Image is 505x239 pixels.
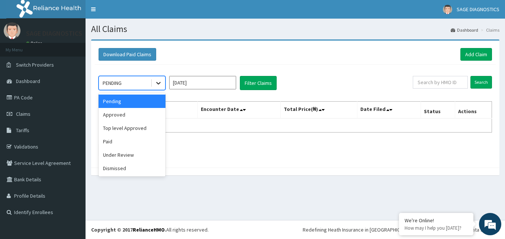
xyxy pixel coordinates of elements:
input: Search by HMO ID [413,76,468,89]
th: Actions [455,102,492,119]
img: User Image [443,5,452,14]
input: Select Month and Year [169,76,236,89]
div: Approved [99,108,165,121]
img: User Image [4,22,20,39]
input: Search [470,76,492,89]
a: RelianceHMO [133,226,165,233]
div: Redefining Heath Insurance in [GEOGRAPHIC_DATA] using Telemedicine and Data Science! [303,226,499,233]
span: Switch Providers [16,61,54,68]
th: Status [421,102,455,119]
span: SAGE DIAGNOSTICS [457,6,499,13]
a: Add Claim [460,48,492,61]
p: SAGE DIAGNOSTICS [26,30,82,37]
p: How may I help you today? [405,225,468,231]
div: We're Online! [405,217,468,224]
div: PENDING [103,79,122,87]
strong: Copyright © 2017 . [91,226,166,233]
div: Paid [99,135,165,148]
span: Dashboard [16,78,40,85]
th: Encounter Date [198,102,281,119]
a: Dashboard [451,27,478,33]
div: Under Review [99,148,165,162]
button: Download Paid Claims [99,48,156,61]
div: Dismissed [99,162,165,175]
th: Total Price(₦) [280,102,357,119]
footer: All rights reserved. [86,220,505,239]
a: Online [26,41,44,46]
th: Date Filed [357,102,421,119]
button: Filter Claims [240,76,277,90]
span: Claims [16,111,30,117]
div: Pending [99,95,165,108]
div: Top level Approved [99,121,165,135]
h1: All Claims [91,24,499,34]
li: Claims [479,27,499,33]
span: Tariffs [16,127,29,134]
